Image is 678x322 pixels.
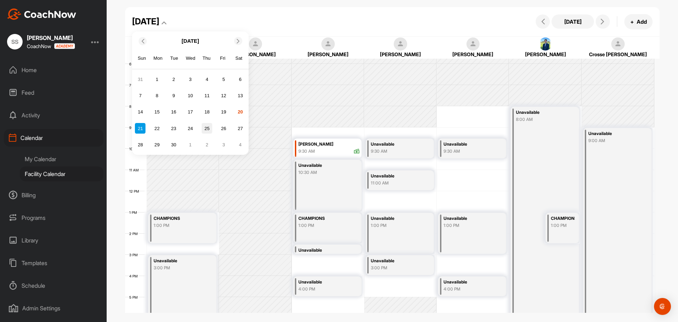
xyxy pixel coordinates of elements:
div: 9 AM [125,125,145,130]
div: 9:00 AM [588,137,641,144]
img: square_default-ef6cabf814de5a2bf16c804365e32c732080f9872bdf737d349900a9daf73cf9.png [466,37,480,51]
div: Tue [169,54,179,63]
div: Unavailable [371,257,423,265]
div: 1:00 PM [298,222,350,229]
div: Schedule [4,277,103,294]
div: Choose Saturday, September 27th, 2025 [235,123,246,134]
div: Choose Thursday, September 11th, 2025 [202,90,212,101]
div: [PERSON_NAME] [226,51,285,58]
div: Calendar [4,129,103,147]
div: 8:00 AM [516,116,568,123]
div: Choose Monday, September 8th, 2025 [152,90,162,101]
div: CHAMPIONS [154,215,206,223]
div: Choose Sunday, September 14th, 2025 [135,107,145,117]
div: Choose Thursday, September 4th, 2025 [202,74,212,85]
div: Templates [4,254,103,272]
div: 9:30 AM [371,148,423,154]
div: [PERSON_NAME] [371,51,430,58]
div: Library [4,232,103,249]
div: Choose Wednesday, September 24th, 2025 [185,123,196,134]
div: Mon [154,54,163,63]
div: Admin Settings [4,299,103,317]
div: Unavailable [371,140,423,148]
div: [PERSON_NAME] [443,51,502,58]
div: Unavailable [154,257,206,265]
div: Choose Saturday, September 20th, 2025 [235,107,246,117]
div: [PERSON_NAME] [298,140,360,148]
div: 1 PM [125,210,144,215]
div: Choose Tuesday, September 9th, 2025 [168,90,179,101]
div: 10 AM [125,147,147,151]
div: Sat [234,54,244,63]
img: square_default-ef6cabf814de5a2bf16c804365e32c732080f9872bdf737d349900a9daf73cf9.png [249,37,262,51]
div: Unavailable [444,215,495,223]
div: Wed [186,54,195,63]
div: Choose Tuesday, September 23rd, 2025 [168,123,179,134]
div: 7 AM [125,83,145,87]
div: 11 AM [125,168,146,172]
img: square_default-ef6cabf814de5a2bf16c804365e32c732080f9872bdf737d349900a9daf73cf9.png [611,37,625,51]
div: 9:30 AM [298,148,315,154]
div: 1:00 PM [444,222,495,229]
div: Choose Monday, September 22nd, 2025 [152,123,162,134]
div: Choose Tuesday, September 30th, 2025 [168,140,179,150]
div: Choose Monday, September 15th, 2025 [152,107,162,117]
div: Choose Sunday, September 28th, 2025 [135,140,145,150]
div: Unavailable [371,172,423,180]
div: 3:00 PM [154,265,206,271]
div: Billing [4,186,103,204]
div: Unavailable [516,109,568,117]
div: Choose Friday, September 12th, 2025 [218,90,229,101]
div: 5 PM [125,295,145,299]
img: CoachNow [7,8,76,20]
div: Choose Tuesday, September 16th, 2025 [168,107,179,117]
div: Unavailable [444,140,495,148]
div: Choose Tuesday, September 2nd, 2025 [168,74,179,85]
div: Feed [4,84,103,101]
div: Choose Wednesday, September 17th, 2025 [185,107,196,117]
div: Unavailable [298,246,350,254]
div: My Calendar [20,152,103,166]
button: +Add [624,14,653,29]
div: Open Intercom Messenger [654,298,671,315]
div: Choose Sunday, September 7th, 2025 [135,90,145,101]
div: 2 PM [125,232,145,236]
div: Facility Calendar [20,166,103,181]
div: Unavailable [588,130,641,138]
div: 3 PM [125,253,145,257]
div: Programs [4,209,103,227]
div: Choose Saturday, September 6th, 2025 [235,74,246,85]
div: Choose Friday, October 3rd, 2025 [218,140,229,150]
div: [PERSON_NAME] [27,35,75,41]
div: Choose Wednesday, October 1st, 2025 [185,140,196,150]
div: 4 PM [125,274,145,278]
div: Choose Wednesday, September 3rd, 2025 [185,74,196,85]
div: Activity [4,106,103,124]
button: [DATE] [552,14,594,29]
div: Home [4,61,103,79]
div: Thu [202,54,211,63]
div: Choose Friday, September 26th, 2025 [218,123,229,134]
div: CHAMPIONS [298,215,350,223]
div: Unavailable [444,278,495,286]
div: 10:30 AM [298,169,350,176]
div: Choose Saturday, October 4th, 2025 [235,140,246,150]
div: SS [7,34,23,49]
div: Choose Monday, September 1st, 2025 [152,74,162,85]
div: 4:00 PM [298,286,350,292]
div: CHAMPIONS [551,215,575,223]
p: [DATE] [182,37,199,45]
div: Sun [137,54,147,63]
div: Choose Sunday, August 31st, 2025 [135,74,145,85]
div: Fri [218,54,227,63]
div: Unavailable [371,215,423,223]
div: 12 PM [125,189,146,193]
div: Choose Friday, September 5th, 2025 [218,74,229,85]
div: Choose Thursday, September 25th, 2025 [202,123,212,134]
div: Choose Wednesday, September 10th, 2025 [185,90,196,101]
div: 1:00 PM [371,222,423,229]
span: + [630,18,634,25]
div: [DATE] [132,15,159,28]
div: Crosse [PERSON_NAME] [588,51,648,58]
img: CoachNow acadmey [54,43,75,49]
